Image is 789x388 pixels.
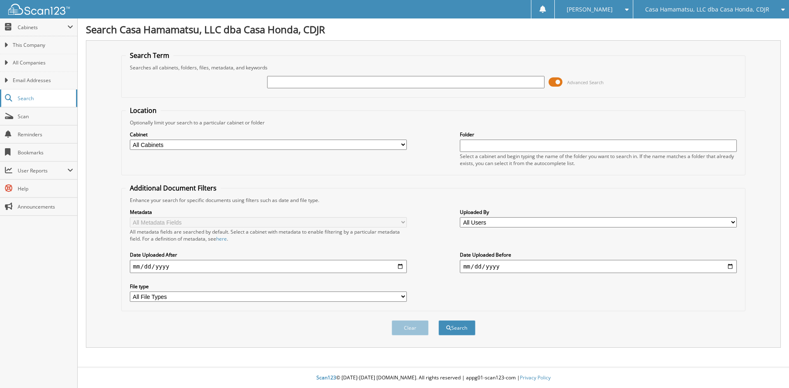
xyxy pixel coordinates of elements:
span: Advanced Search [567,79,604,85]
label: Uploaded By [460,209,737,216]
span: Cabinets [18,24,67,31]
button: Search [438,320,475,335]
span: User Reports [18,167,67,174]
legend: Search Term [126,51,173,60]
iframe: Chat Widget [748,349,789,388]
span: Reminders [18,131,73,138]
span: Announcements [18,203,73,210]
div: Searches all cabinets, folders, files, metadata, and keywords [126,64,741,71]
div: All metadata fields are searched by default. Select a cabinet with metadata to enable filtering b... [130,228,407,242]
a: Privacy Policy [520,374,551,381]
label: Date Uploaded After [130,251,407,258]
a: here [216,235,227,242]
button: Clear [392,320,429,335]
img: scan123-logo-white.svg [8,4,70,15]
span: Scan123 [316,374,336,381]
span: Bookmarks [18,149,73,156]
span: Scan [18,113,73,120]
span: Casa Hamamatsu, LLC dba Casa Honda, CDJR [645,7,769,12]
label: File type [130,283,407,290]
span: Search [18,95,72,102]
label: Folder [460,131,737,138]
span: [PERSON_NAME] [567,7,613,12]
span: Help [18,185,73,192]
span: This Company [13,41,73,49]
legend: Location [126,106,161,115]
span: All Companies [13,59,73,67]
label: Cabinet [130,131,407,138]
div: Enhance your search for specific documents using filters such as date and file type. [126,197,741,204]
div: Optionally limit your search to a particular cabinet or folder [126,119,741,126]
span: Email Addresses [13,77,73,84]
label: Metadata [130,209,407,216]
h1: Search Casa Hamamatsu, LLC dba Casa Honda, CDJR [86,23,781,36]
input: start [130,260,407,273]
div: Select a cabinet and begin typing the name of the folder you want to search in. If the name match... [460,153,737,167]
input: end [460,260,737,273]
legend: Additional Document Filters [126,184,221,193]
div: © [DATE]-[DATE] [DOMAIN_NAME]. All rights reserved | appg01-scan123-com | [78,368,789,388]
label: Date Uploaded Before [460,251,737,258]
